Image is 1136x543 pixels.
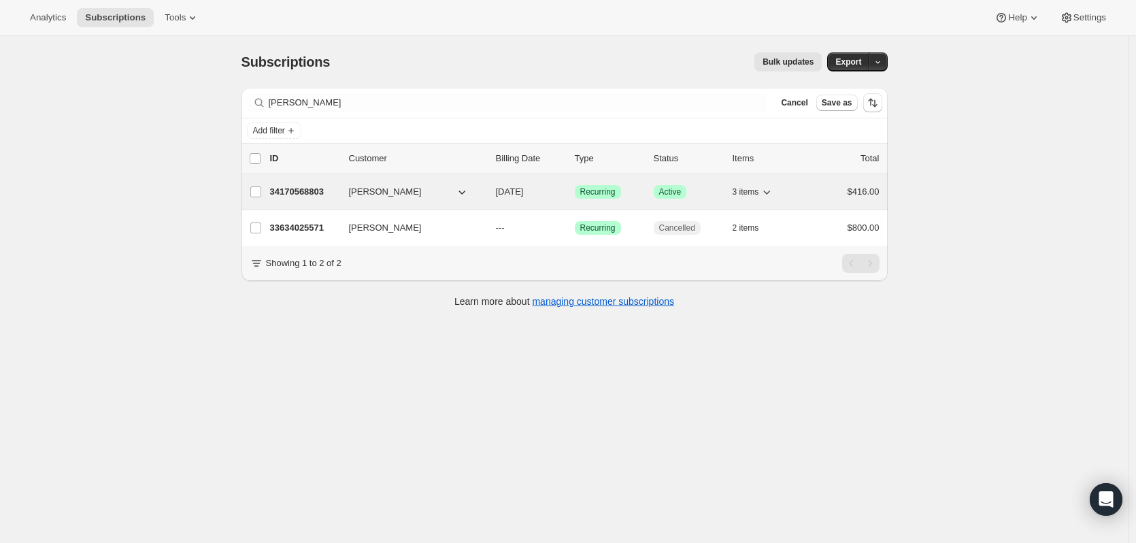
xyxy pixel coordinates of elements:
div: Type [575,152,643,165]
button: Save as [816,95,858,111]
span: --- [496,223,505,233]
button: Tools [156,8,207,27]
span: Bulk updates [763,56,814,67]
span: [DATE] [496,186,524,197]
span: Help [1008,12,1026,23]
p: 34170568803 [270,185,338,199]
button: Bulk updates [754,52,822,71]
p: Showing 1 to 2 of 2 [266,257,341,270]
p: Billing Date [496,152,564,165]
span: Add filter [253,125,285,136]
button: Sort the results [863,93,882,112]
span: Subscriptions [85,12,146,23]
span: Recurring [580,186,616,197]
button: [PERSON_NAME] [341,217,477,239]
span: Settings [1073,12,1106,23]
span: Recurring [580,223,616,233]
button: Cancel [775,95,813,111]
div: IDCustomerBilling DateTypeStatusItemsTotal [270,152,880,165]
button: Settings [1052,8,1114,27]
span: Cancel [781,97,807,108]
nav: Pagination [842,254,880,273]
div: Items [733,152,801,165]
button: Analytics [22,8,74,27]
span: $800.00 [848,223,880,233]
span: 3 items [733,186,759,197]
button: Subscriptions [77,8,154,27]
p: 33634025571 [270,221,338,235]
button: [PERSON_NAME] [341,181,477,203]
span: Cancelled [659,223,695,233]
span: Export [835,56,861,67]
span: Active [659,186,682,197]
button: Help [986,8,1048,27]
p: Total [861,152,879,165]
a: managing customer subscriptions [532,296,674,307]
button: Add filter [247,122,301,139]
div: 34170568803[PERSON_NAME][DATE]SuccessRecurringSuccessActive3 items$416.00 [270,182,880,201]
p: Customer [349,152,485,165]
div: 33634025571[PERSON_NAME]---SuccessRecurringCancelled2 items$800.00 [270,218,880,237]
button: Export [827,52,869,71]
span: Subscriptions [241,54,331,69]
p: Learn more about [454,295,674,308]
div: Open Intercom Messenger [1090,483,1122,516]
span: $416.00 [848,186,880,197]
span: [PERSON_NAME] [349,185,422,199]
button: 3 items [733,182,774,201]
input: Filter subscribers [269,93,768,112]
span: Analytics [30,12,66,23]
span: Tools [165,12,186,23]
button: 2 items [733,218,774,237]
p: ID [270,152,338,165]
p: Status [654,152,722,165]
span: [PERSON_NAME] [349,221,422,235]
span: Save as [822,97,852,108]
span: 2 items [733,223,759,233]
